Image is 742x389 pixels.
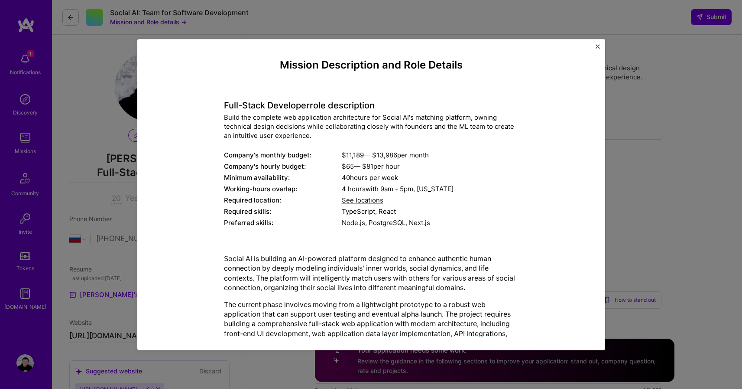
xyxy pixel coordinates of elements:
[342,173,518,182] div: 40 hours per week
[224,113,518,140] div: Build the complete web application architecture for Social AI's matching platform, owning technic...
[224,218,342,227] div: Preferred skills:
[342,150,518,160] div: $ 11,189 — $ 13,986 per month
[224,173,342,182] div: Minimum availability:
[342,218,518,227] div: Node.js, PostgreSQL, Next.js
[596,44,600,53] button: Close
[342,184,518,193] div: 4 hours with [US_STATE]
[224,59,518,72] h4: Mission Description and Role Details
[224,150,342,160] div: Company's monthly budget:
[342,196,383,204] span: See locations
[342,207,518,216] div: TypeScript, React
[224,207,342,216] div: Required skills:
[224,162,342,171] div: Company's hourly budget:
[342,162,518,171] div: $ 65 — $ 81 per hour
[224,300,518,348] p: The current phase involves moving from a lightweight prototype to a robust web application that c...
[379,185,417,193] span: 9am - 5pm ,
[224,184,342,193] div: Working-hours overlap:
[224,100,518,111] h4: Full-Stack Developer role description
[224,254,518,293] p: Social AI is building an AI-powered platform designed to enhance authentic human connection by de...
[224,196,342,205] div: Required location:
